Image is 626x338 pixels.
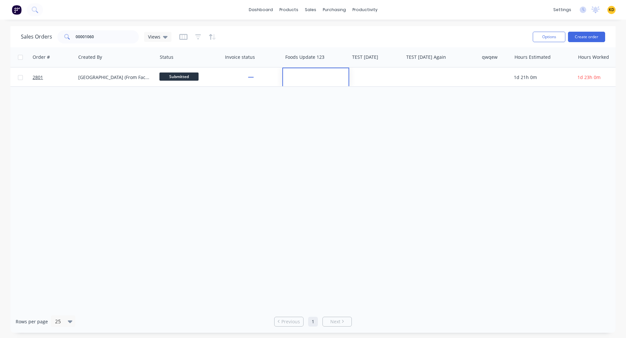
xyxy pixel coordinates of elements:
span: 2801 [33,74,43,81]
div: settings [550,5,574,15]
div: Invoice status [225,54,255,60]
div: purchasing [320,5,349,15]
a: Next page [323,318,351,325]
div: products [276,5,302,15]
button: Create order [568,32,605,42]
span: KD [609,7,614,13]
button: Options [533,32,565,42]
div: [GEOGRAPHIC_DATA] (From Factory) Loteria [78,74,151,81]
span: Views [148,33,160,40]
div: Status [160,54,173,60]
div: TEST [DATE] [352,54,378,60]
div: 1d 21h 0m [514,74,569,81]
div: Created By [78,54,102,60]
a: dashboard [246,5,276,15]
div: productivity [349,5,381,15]
img: Factory [12,5,22,15]
div: Foods Update 123 [285,54,324,60]
span: Next [330,318,340,325]
h1: Sales Orders [21,34,52,40]
div: sales [302,5,320,15]
a: Page 1 is your current page [308,317,318,327]
div: TEST [DATE] Again [406,54,446,60]
ul: Pagination [272,317,354,327]
div: Hours Estimated [514,54,551,60]
a: Previous page [275,318,303,325]
span: Submitted [159,72,199,81]
span: 1d 23h 0m [577,74,601,80]
span: Rows per page [16,318,48,325]
div: Hours Worked [578,54,609,60]
div: Order # [33,54,50,60]
span: Previous [281,318,300,325]
input: Search... [76,30,139,43]
a: 2801 [33,68,72,87]
div: qwqew [482,54,498,60]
